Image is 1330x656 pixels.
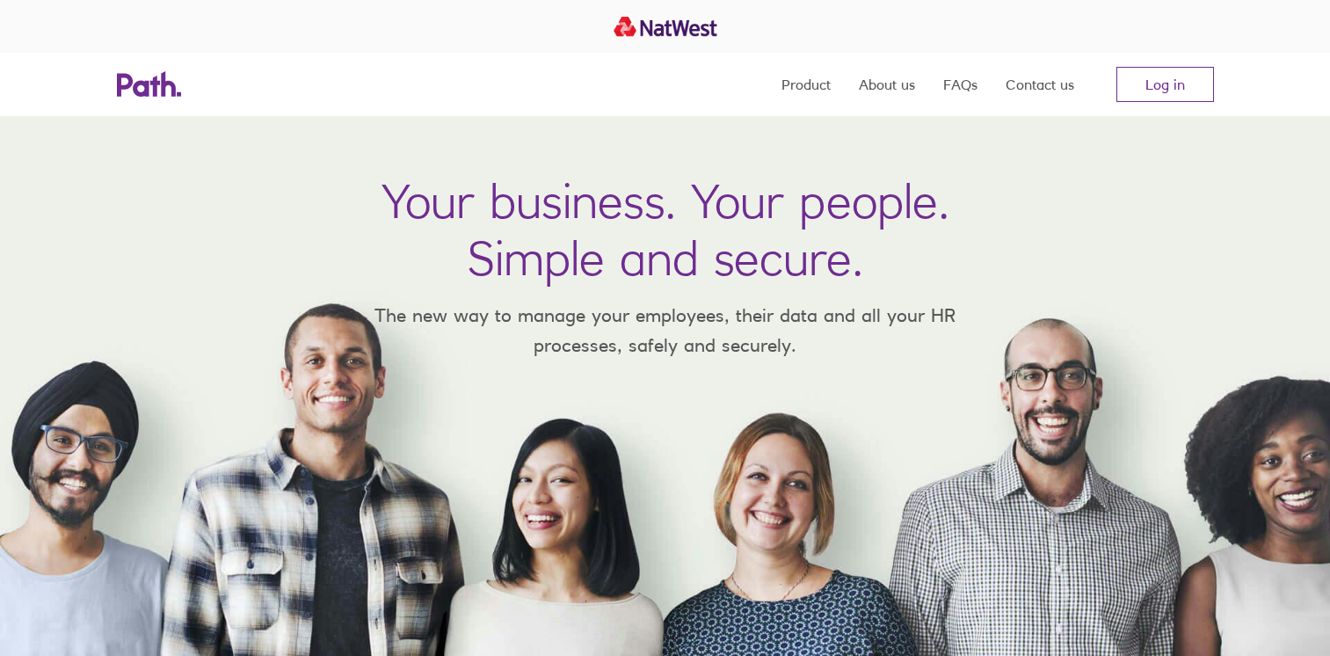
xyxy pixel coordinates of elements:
[943,53,978,116] a: FAQs
[349,301,982,360] p: The new way to manage your employees, their data and all your HR processes, safely and securely.
[1006,53,1074,116] a: Contact us
[859,53,915,116] a: About us
[382,172,949,287] h1: Your business. Your people. Simple and secure.
[781,53,831,116] a: Product
[1116,67,1214,102] a: Log in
